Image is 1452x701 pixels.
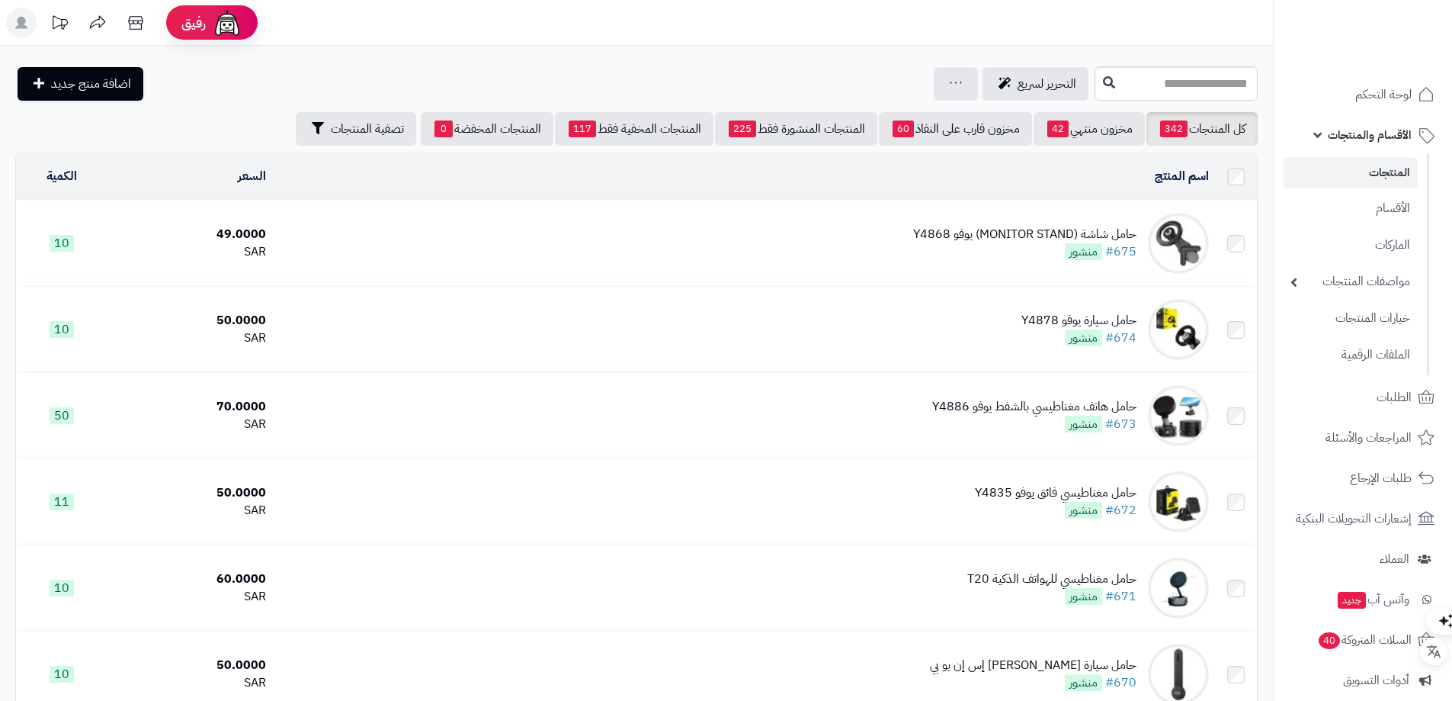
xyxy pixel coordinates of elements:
[1283,581,1443,618] a: وآتس آبجديد
[1160,121,1188,137] span: 342
[1148,385,1209,446] img: حامل هاتف مغناطيسي بالشفط يوفو Y4886
[1148,213,1209,274] img: حامل شاشة (MONITOR STAND) يوفو Y4868
[114,243,266,261] div: SAR
[1296,508,1412,529] span: إشعارات التحويلات البنكية
[181,14,206,32] span: رفيق
[893,121,914,137] span: 60
[1105,329,1136,347] a: #674
[1047,121,1069,137] span: 42
[114,674,266,692] div: SAR
[1034,112,1145,146] a: مخزون منتهي42
[50,580,74,596] span: 10
[114,330,266,347] div: SAR
[114,588,266,606] div: SAR
[1283,662,1443,699] a: أدوات التسويق
[1146,112,1258,146] a: كل المنتجات342
[46,167,77,185] a: الكمية
[913,226,1136,243] div: حامل شاشة (MONITOR STAND) يوفو Y4868
[1283,76,1443,113] a: لوحة التحكم
[1021,312,1136,330] div: حامل سيارة يوفو Y4878
[1283,157,1418,188] a: المنتجات
[50,321,74,338] span: 10
[1105,674,1136,692] a: #670
[1065,416,1102,432] span: منشور
[1319,632,1340,649] span: 40
[1348,40,1438,72] img: logo-2.png
[1155,167,1209,185] a: اسم المنتج
[729,121,756,137] span: 225
[1325,427,1412,449] span: المراجعات والأسئلة
[1065,330,1102,346] span: منشور
[1350,468,1412,489] span: طلبات الإرجاع
[51,75,131,93] span: اضافة منتج جديد
[1065,588,1102,605] span: منشور
[555,112,713,146] a: المنتجات المخفية فقط117
[1283,541,1443,577] a: العملاء
[1105,243,1136,261] a: #675
[569,121,596,137] span: 117
[1065,674,1102,691] span: منشور
[114,226,266,243] div: 49.0000
[1355,84,1412,105] span: لوحة التحكم
[1148,471,1209,532] img: حامل مغناطيسي فائق يوفو Y4835
[434,121,453,137] span: 0
[1317,629,1412,651] span: السلات المتروكة
[1105,501,1136,519] a: #672
[114,657,266,674] div: 50.0000
[1065,502,1102,519] span: منشور
[1377,387,1412,408] span: الطلبات
[1328,124,1412,146] span: الأقسام والمنتجات
[114,312,266,330] div: 50.0000
[1283,265,1418,298] a: مواصفات المنتجات
[1105,587,1136,606] a: #671
[114,502,266,519] div: SAR
[18,67,143,101] a: اضافة منتج جديد
[1283,339,1418,371] a: الملفات الرقمية
[1018,75,1076,93] span: التحرير لسريع
[1283,379,1443,416] a: الطلبات
[296,112,416,146] button: تصفية المنتجات
[879,112,1032,146] a: مخزون قارب على النفاذ60
[1343,670,1409,691] span: أدوات التسويق
[50,494,74,510] span: 11
[1283,192,1418,225] a: الأقسام
[1283,500,1443,537] a: إشعارات التحويلات البنكية
[930,657,1136,674] div: حامل سيارة [PERSON_NAME] إس إن يو بي
[1065,243,1102,260] span: منشور
[1283,229,1418,262] a: الماركات
[50,407,74,424] span: 50
[975,484,1136,502] div: حامل مغناطيسي فائق يوفو Y4835
[715,112,877,146] a: المنتجات المنشورة فقط225
[982,67,1088,101] a: التحرير لسريع
[1283,302,1418,335] a: خيارات المنتجات
[1380,548,1409,570] span: العملاء
[1336,589,1409,610] span: وآتس آب
[1283,420,1443,456] a: المراجعات والأسئلة
[238,167,266,185] a: السعر
[114,398,266,416] div: 70.0000
[212,8,242,38] img: ai-face.png
[1148,558,1209,619] img: حامل مغناطيسي للهواتف الذكية T20
[1105,415,1136,433] a: #673
[114,571,266,588] div: 60.0000
[932,398,1136,416] div: حامل هاتف مغناطيسي بالشفط يوفو Y4886
[1338,592,1366,609] span: جديد
[40,8,79,42] a: تحديثات المنصة
[50,235,74,252] span: 10
[331,120,404,138] span: تصفية المنتجات
[114,416,266,433] div: SAR
[50,666,74,683] span: 10
[1148,299,1209,360] img: حامل سيارة يوفو Y4878
[1283,622,1443,658] a: السلات المتروكة40
[421,112,553,146] a: المنتجات المخفضة0
[967,571,1136,588] div: حامل مغناطيسي للهواتف الذكية T20
[1283,460,1443,497] a: طلبات الإرجاع
[114,484,266,502] div: 50.0000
